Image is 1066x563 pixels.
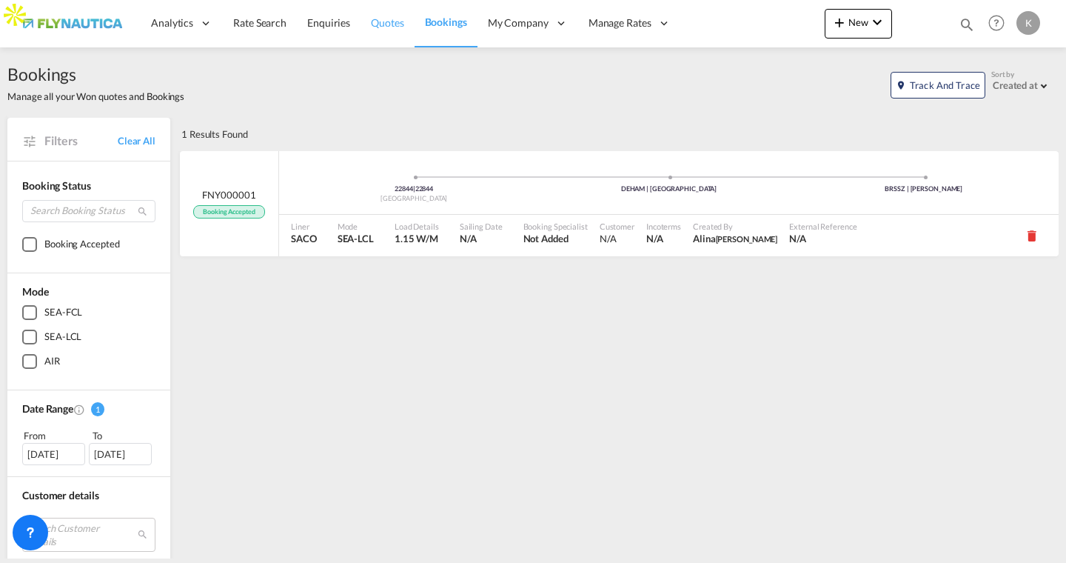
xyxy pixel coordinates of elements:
div: [DATE] [22,443,85,465]
span: [PERSON_NAME] [716,234,778,244]
span: Liner [291,221,317,232]
span: SEA-LCL [338,232,374,245]
span: External Reference [789,221,857,232]
div: N/A [600,232,634,245]
div: SEA-FCL [44,305,82,320]
span: Filters [44,133,118,149]
span: Sort by [991,69,1014,79]
div: Customer details [22,488,155,503]
span: Booking Status [22,179,91,192]
span: | [413,184,415,193]
div: DEHAM | [GEOGRAPHIC_DATA] [541,184,796,194]
md-icon: assets/icons/custom/ship-fill.svg [788,164,805,171]
span: N/A [460,232,503,245]
md-icon: icon-delete [1025,228,1039,243]
div: To [91,428,156,443]
div: SEA-LCL [44,330,81,344]
md-icon: icon-magnify [137,206,148,217]
div: [GEOGRAPHIC_DATA] [286,194,541,204]
span: Customer [600,221,634,232]
div: 1 Results Found [181,118,248,150]
div: Booking Accepted [44,237,119,252]
span: Manage all your Won quotes and Bookings [7,90,184,103]
md-icon: Created On [73,404,85,416]
md-icon: icon-map-marker [896,80,906,90]
div: N/A [646,232,663,245]
div: Created at [993,79,1038,91]
md-checkbox: AIR [22,354,155,369]
span: From To [DATE][DATE] [22,428,155,465]
span: Customer details [22,489,98,502]
span: Bookings [7,62,184,86]
span: Booking Accepted [193,205,264,219]
span: Mode [22,285,49,298]
div: [DATE] [89,443,152,465]
span: 1 [91,402,104,416]
span: Incoterms [646,221,681,232]
input: Search Booking Status [22,200,155,222]
div: From [22,428,87,443]
span: Booking Specialist [523,221,588,232]
div: Booking Status [22,179,155,193]
div: BRSSZ | [PERSON_NAME] [797,184,1051,194]
a: Clear All [118,134,155,147]
span: Sailing Date [460,221,503,232]
button: icon-map-markerTrack and Trace [891,72,985,99]
md-checkbox: SEA-LCL [22,330,155,344]
span: 22844 [415,184,434,193]
md-checkbox: SEA-FCL [22,305,155,320]
span: 1.15 W/M [395,233,438,244]
span: Mode [338,221,374,232]
span: Created By [693,221,777,232]
span: 22844 [395,184,415,193]
span: Date Range [22,402,73,415]
span: SACO [291,232,317,245]
span: Load Details [395,221,439,232]
span: FNY000001 [202,188,255,201]
div: AIR [44,354,60,369]
div: FNY000001 Booking Accepted Pickup GermanyPort of Loading HamburgPort of Discharge SantosLiner SAC... [180,151,1059,256]
span: N/A [789,232,857,245]
span: Not Added [523,232,588,245]
span: Alina Iskaev [693,232,777,245]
